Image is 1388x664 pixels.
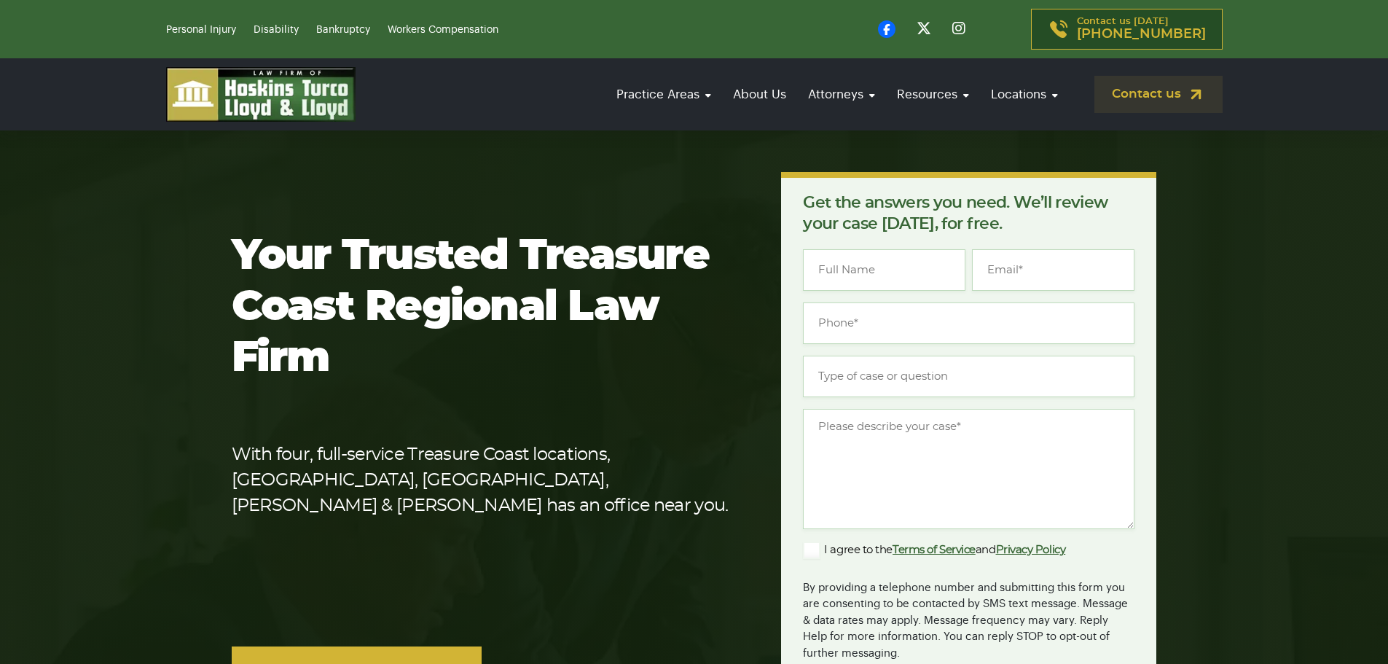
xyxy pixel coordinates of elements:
[996,544,1066,555] a: Privacy Policy
[984,74,1065,115] a: Locations
[890,74,976,115] a: Resources
[803,356,1134,397] input: Type of case or question
[609,74,718,115] a: Practice Areas
[803,249,965,291] input: Full Name
[803,571,1134,663] div: By providing a telephone number and submitting this form you are consenting to be contacted by SM...
[1077,17,1206,42] p: Contact us [DATE]
[803,302,1134,344] input: Phone*
[1077,27,1206,42] span: [PHONE_NUMBER]
[801,74,882,115] a: Attorneys
[893,544,976,555] a: Terms of Service
[388,25,498,35] a: Workers Compensation
[232,231,735,384] h1: Your Trusted Treasure Coast Regional Law Firm
[254,25,299,35] a: Disability
[1094,76,1223,113] a: Contact us
[1031,9,1223,50] a: Contact us [DATE][PHONE_NUMBER]
[803,542,1065,559] label: I agree to the and
[166,67,356,122] img: logo
[726,74,793,115] a: About Us
[972,249,1134,291] input: Email*
[803,192,1134,235] p: Get the answers you need. We’ll review your case [DATE], for free.
[166,25,236,35] a: Personal Injury
[232,442,735,519] p: With four, full-service Treasure Coast locations, [GEOGRAPHIC_DATA], [GEOGRAPHIC_DATA], [PERSON_N...
[316,25,370,35] a: Bankruptcy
